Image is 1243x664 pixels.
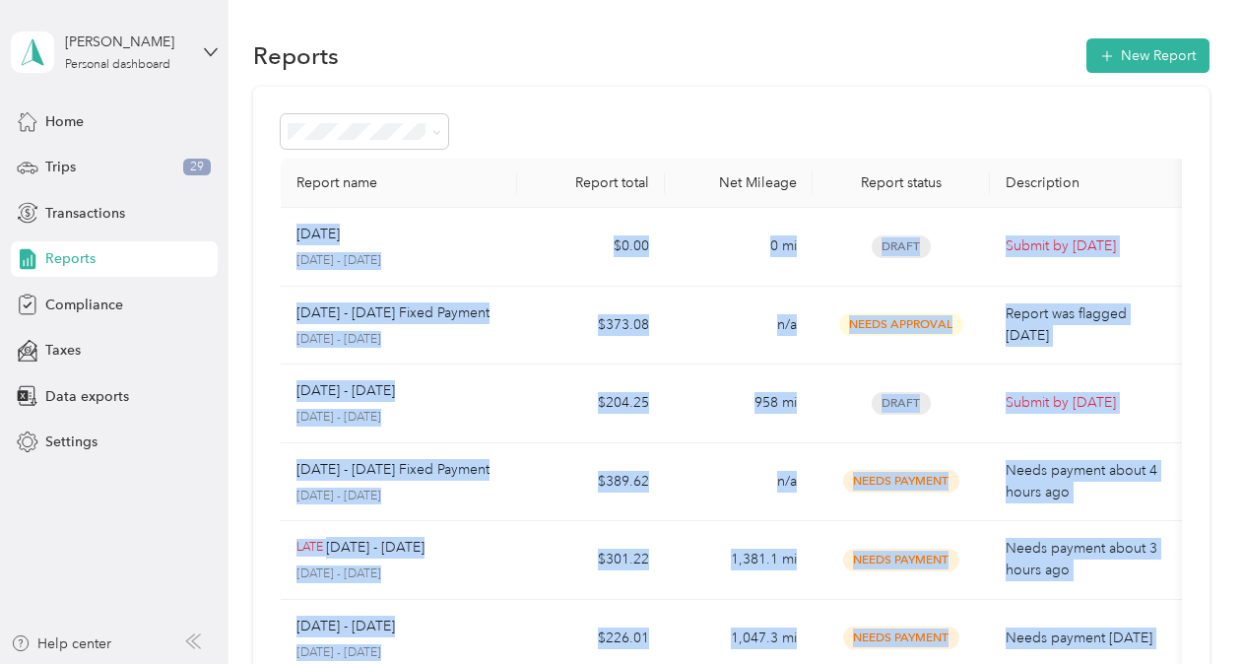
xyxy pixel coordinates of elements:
[296,252,501,270] p: [DATE] - [DATE]
[665,287,813,365] td: n/a
[665,159,813,208] th: Net Mileage
[517,365,665,443] td: $204.25
[326,537,425,559] p: [DATE] - [DATE]
[45,248,96,269] span: Reports
[1006,460,1171,503] p: Needs payment about 4 hours ago
[843,549,959,571] span: Needs Payment
[45,386,129,407] span: Data exports
[281,159,517,208] th: Report name
[1006,538,1171,581] p: Needs payment about 3 hours ago
[839,313,963,336] span: Needs Approval
[665,365,813,443] td: 958 mi
[296,302,490,324] p: [DATE] - [DATE] Fixed Payment
[45,295,123,315] span: Compliance
[296,616,395,637] p: [DATE] - [DATE]
[296,380,395,402] p: [DATE] - [DATE]
[296,459,490,481] p: [DATE] - [DATE] Fixed Payment
[517,521,665,600] td: $301.22
[1133,554,1243,664] iframe: Everlance-gr Chat Button Frame
[45,432,98,452] span: Settings
[872,235,931,258] span: Draft
[990,159,1187,208] th: Description
[517,287,665,365] td: $373.08
[11,633,111,654] button: Help center
[45,157,76,177] span: Trips
[296,539,323,557] p: LATE
[1006,235,1171,257] p: Submit by [DATE]
[1006,628,1171,649] p: Needs payment [DATE]
[296,409,501,427] p: [DATE] - [DATE]
[253,45,339,66] h1: Reports
[872,392,931,415] span: Draft
[1006,303,1171,347] p: Report was flagged [DATE]
[1006,392,1171,414] p: Submit by [DATE]
[665,521,813,600] td: 1,381.1 mi
[296,644,501,662] p: [DATE] - [DATE]
[296,488,501,505] p: [DATE] - [DATE]
[45,203,125,224] span: Transactions
[843,627,959,649] span: Needs Payment
[45,340,81,361] span: Taxes
[517,443,665,522] td: $389.62
[296,224,340,245] p: [DATE]
[843,470,959,493] span: Needs Payment
[517,159,665,208] th: Report total
[665,208,813,287] td: 0 mi
[65,32,188,52] div: [PERSON_NAME]
[183,159,211,176] span: 29
[296,331,501,349] p: [DATE] - [DATE]
[45,111,84,132] span: Home
[517,208,665,287] td: $0.00
[665,443,813,522] td: n/a
[296,565,501,583] p: [DATE] - [DATE]
[65,59,170,71] div: Personal dashboard
[1086,38,1210,73] button: New Report
[828,174,974,191] div: Report status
